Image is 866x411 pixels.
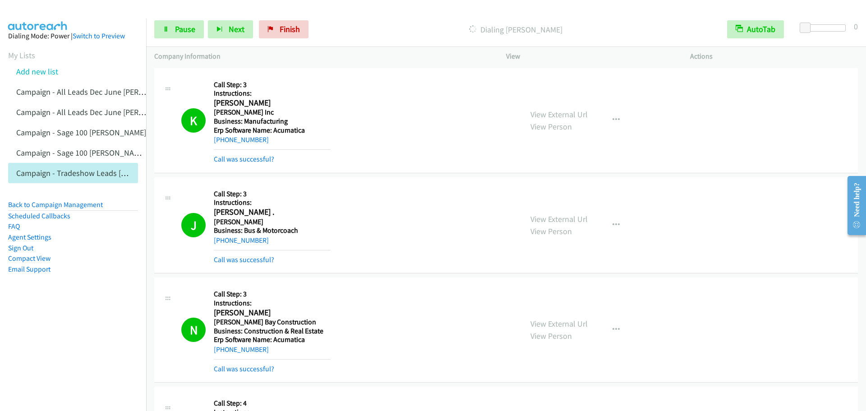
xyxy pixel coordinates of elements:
h5: Call Step: 3 [214,290,331,299]
div: Dialing Mode: Power | [8,31,138,42]
h2: [PERSON_NAME] . [214,207,331,217]
a: [PHONE_NUMBER] [214,345,269,354]
h1: J [181,213,206,237]
h5: Business: Manufacturing [214,117,331,126]
a: View External Url [530,214,588,224]
a: Sign Out [8,244,33,252]
a: Campaign - Sage 100 [PERSON_NAME] Cloned [16,148,172,158]
div: Delay between calls (in seconds) [804,24,846,32]
a: [PHONE_NUMBER] [214,236,269,245]
h5: Business: Bus & Motorcoach [214,226,331,235]
a: FAQ [8,222,20,231]
a: Campaign - All Leads Dec June [PERSON_NAME] Cloned [16,107,206,117]
h2: [PERSON_NAME] [214,98,331,108]
h1: K [181,108,206,133]
button: Next [208,20,253,38]
a: View External Url [530,109,588,120]
p: Company Information [154,51,490,62]
a: Pause [154,20,204,38]
h5: Call Step: 3 [214,80,331,89]
button: AutoTab [727,20,784,38]
span: Pause [175,24,195,34]
p: Actions [690,51,858,62]
p: Dialing [PERSON_NAME] [321,23,711,36]
a: Campaign - All Leads Dec June [PERSON_NAME] [16,87,180,97]
p: View [506,51,674,62]
a: Add new list [16,66,58,77]
span: Finish [280,24,300,34]
a: View Person [530,121,572,132]
a: Email Support [8,265,51,273]
a: Switch to Preview [73,32,125,40]
div: 0 [854,20,858,32]
iframe: Resource Center [840,170,866,241]
h5: Instructions: [214,89,331,98]
h5: Call Step: 4 [214,399,331,408]
a: Call was successful? [214,365,274,373]
a: Campaign - Tradeshow Leads [PERSON_NAME] Cloned [16,168,202,178]
h5: Erp Software Name: Acumatica [214,335,331,344]
a: Call was successful? [214,255,274,264]
a: Campaign - Sage 100 [PERSON_NAME] [16,127,146,138]
a: Finish [259,20,309,38]
h5: Instructions: [214,198,331,207]
h5: Erp Software Name: Acumatica [214,126,331,135]
a: Compact View [8,254,51,263]
span: Next [229,24,244,34]
a: Back to Campaign Management [8,200,103,209]
h5: [PERSON_NAME] Inc [214,108,331,117]
a: My Lists [8,50,35,60]
a: [PHONE_NUMBER] [214,135,269,144]
h5: Call Step: 3 [214,189,331,199]
h5: [PERSON_NAME] Bay Construction [214,318,331,327]
h5: Business: Construction & Real Estate [214,327,331,336]
h1: N [181,318,206,342]
h5: Instructions: [214,299,331,308]
a: View Person [530,331,572,341]
a: Scheduled Callbacks [8,212,70,220]
h2: [PERSON_NAME] [214,308,331,318]
h5: [PERSON_NAME] [214,217,331,226]
a: View Person [530,226,572,236]
a: Agent Settings [8,233,51,241]
a: Call was successful? [214,155,274,163]
a: View External Url [530,319,588,329]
